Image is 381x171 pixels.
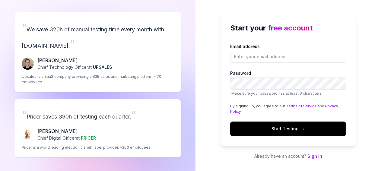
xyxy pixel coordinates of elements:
[230,103,346,114] div: By signing up, you agree to our and
[22,19,174,52] p: We save 320h of manual testing time every month with [DOMAIN_NAME].
[70,37,75,50] span: ”
[22,21,27,34] span: “
[37,128,96,135] p: [PERSON_NAME]
[230,78,346,90] input: PasswordMake sure your password has at least 6 characters
[37,57,112,64] p: [PERSON_NAME]
[230,104,338,114] a: Privacy Policy
[286,104,317,108] a: Terms of Service
[230,23,346,33] h2: Start your
[301,125,305,132] span: →
[230,43,346,63] label: Email address
[268,24,313,32] span: free account
[14,99,181,157] a: “Pricer saves 390h of testing each quarter.”Chris Chalkitis[PERSON_NAME]Chief Digital Officerat P...
[81,135,96,141] span: PRICER
[230,122,346,136] button: Start Testing→
[22,106,174,123] p: Pricer saves 390h of testing each quarter.
[22,145,151,150] p: Pricer is a world leading electronic shelf label provider. ~200 employees.
[22,58,34,70] img: Fredrik Seidl
[230,51,346,63] input: Email address
[37,135,96,141] p: Chief Digital Officer at
[230,70,346,96] label: Password
[93,65,112,70] span: UPSALES
[307,154,322,159] a: Sign in
[271,125,305,132] span: Start Testing
[22,128,34,141] img: Chris Chalkitis
[14,12,181,92] a: “We save 320h of manual testing time every month with [DOMAIN_NAME].”Fredrik Seidl[PERSON_NAME]Ch...
[22,74,174,85] p: Upsales is a SaaS company providing a B2B sales and marketing platform. ~70 employees.
[231,91,322,96] span: Make sure your password has at least 6 characters
[37,64,112,70] p: Chief Technology Officer at
[131,108,136,121] span: ”
[221,153,356,159] p: Already have an account?
[22,108,27,121] span: “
